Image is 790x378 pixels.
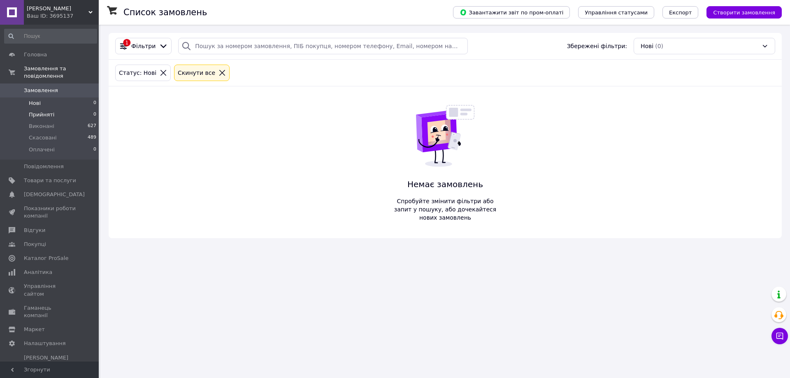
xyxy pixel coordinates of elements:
[93,146,96,153] span: 0
[131,42,156,50] span: Фільтри
[713,9,775,16] span: Створити замовлення
[567,42,627,50] span: Збережені фільтри:
[662,6,699,19] button: Експорт
[27,12,99,20] div: Ваш ID: 3695137
[123,7,207,17] h1: Список замовлень
[29,123,54,130] span: Виконані
[4,29,97,44] input: Пошук
[24,87,58,94] span: Замовлення
[655,43,663,49] span: (0)
[24,177,76,184] span: Товари та послуги
[641,42,653,50] span: Нові
[29,146,55,153] span: Оплачені
[585,9,648,16] span: Управління статусами
[29,111,54,118] span: Прийняті
[669,9,692,16] span: Експорт
[24,304,76,319] span: Гаманець компанії
[117,68,158,77] div: Статус: Нові
[88,123,96,130] span: 627
[460,9,563,16] span: Завантажити звіт по пром-оплаті
[29,134,57,141] span: Скасовані
[24,205,76,220] span: Показники роботи компанії
[178,38,468,54] input: Пошук за номером замовлення, ПІБ покупця, номером телефону, Email, номером накладної
[24,326,45,333] span: Маркет
[24,227,45,234] span: Відгуки
[24,163,64,170] span: Повідомлення
[24,283,76,297] span: Управління сайтом
[391,179,500,190] span: Немає замовлень
[93,100,96,107] span: 0
[29,100,41,107] span: Нові
[24,255,68,262] span: Каталог ProSale
[578,6,654,19] button: Управління статусами
[706,6,782,19] button: Створити замовлення
[24,65,99,80] span: Замовлення та повідомлення
[24,241,46,248] span: Покупці
[391,197,500,222] span: Спробуйте змінити фільтри або запит у пошуку, або дочекайтеся нових замовлень
[176,68,217,77] div: Cкинути все
[88,134,96,141] span: 489
[698,9,782,15] a: Створити замовлення
[24,354,76,377] span: [PERSON_NAME] та рахунки
[24,340,66,347] span: Налаштування
[771,328,788,344] button: Чат з покупцем
[24,51,47,58] span: Головна
[453,6,570,19] button: Завантажити звіт по пром-оплаті
[93,111,96,118] span: 0
[24,269,52,276] span: Аналітика
[27,5,88,12] span: Ірен
[24,191,85,198] span: [DEMOGRAPHIC_DATA]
